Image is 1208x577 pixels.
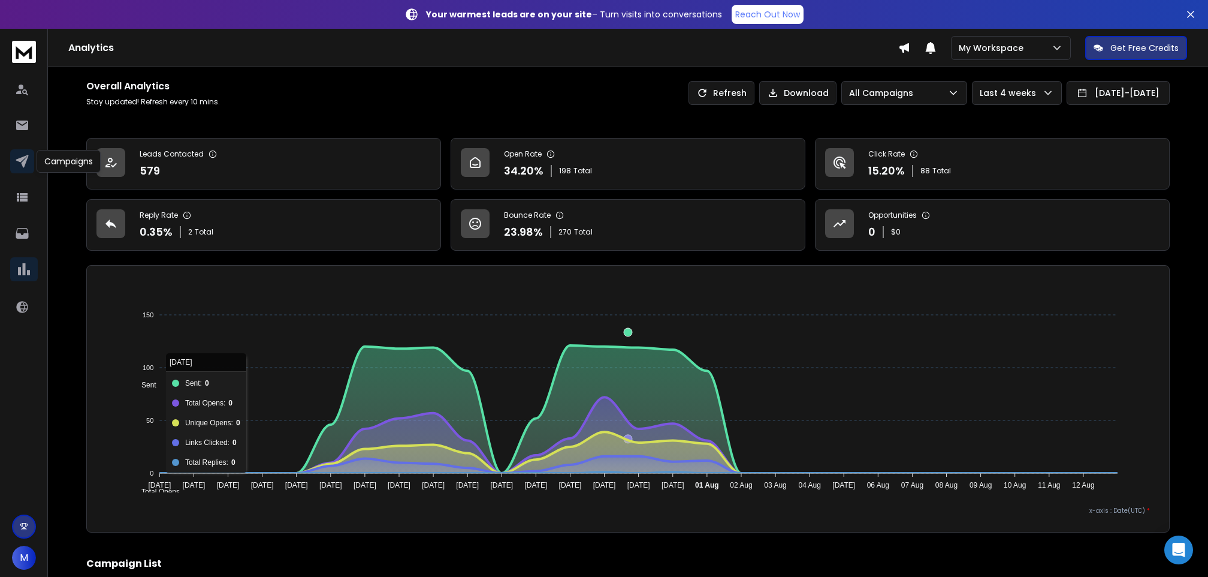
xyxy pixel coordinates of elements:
[106,506,1150,515] p: x-axis : Date(UTC)
[764,481,786,489] tspan: 03 Aug
[662,481,684,489] tspan: [DATE]
[422,481,445,489] tspan: [DATE]
[730,481,752,489] tspan: 02 Aug
[426,8,592,20] strong: Your warmest leads are on your site
[815,138,1170,190] a: Click Rate15.20%88Total
[1067,81,1170,105] button: [DATE]-[DATE]
[574,227,593,237] span: Total
[140,149,204,159] p: Leads Contacted
[1004,481,1026,489] tspan: 10 Aug
[86,97,220,107] p: Stay updated! Refresh every 10 mins.
[456,481,479,489] tspan: [DATE]
[970,481,992,489] tspan: 09 Aug
[319,481,342,489] tspan: [DATE]
[140,224,173,241] p: 0.35 %
[799,481,821,489] tspan: 04 Aug
[735,8,800,20] p: Reach Out Now
[86,557,1170,571] h2: Campaign List
[68,41,898,55] h1: Analytics
[1073,481,1095,489] tspan: 12 Aug
[132,488,180,496] span: Total Opens
[12,546,36,570] button: M
[504,149,542,159] p: Open Rate
[759,81,836,105] button: Download
[901,481,923,489] tspan: 07 Aug
[354,481,376,489] tspan: [DATE]
[86,199,441,251] a: Reply Rate0.35%2Total
[559,166,571,176] span: 198
[504,224,543,241] p: 23.98 %
[86,79,220,94] h1: Overall Analytics
[188,227,192,237] span: 2
[182,481,205,489] tspan: [DATE]
[593,481,616,489] tspan: [DATE]
[713,87,747,99] p: Refresh
[132,381,156,389] span: Sent
[732,5,804,24] a: Reach Out Now
[688,81,754,105] button: Refresh
[867,481,889,489] tspan: 06 Aug
[784,87,829,99] p: Download
[1164,536,1193,564] div: Open Intercom Messenger
[559,481,582,489] tspan: [DATE]
[12,41,36,63] img: logo
[558,227,572,237] span: 270
[891,227,901,237] p: $ 0
[1038,481,1061,489] tspan: 11 Aug
[37,150,101,173] div: Campaigns
[146,417,153,424] tspan: 50
[920,166,930,176] span: 88
[150,470,153,477] tspan: 0
[388,481,410,489] tspan: [DATE]
[140,163,160,179] p: 579
[426,8,722,20] p: – Turn visits into conversations
[285,481,308,489] tspan: [DATE]
[868,211,917,220] p: Opportunities
[504,211,551,220] p: Bounce Rate
[868,224,875,241] p: 0
[932,166,951,176] span: Total
[195,227,213,237] span: Total
[451,138,805,190] a: Open Rate34.20%198Total
[935,481,958,489] tspan: 08 Aug
[627,481,650,489] tspan: [DATE]
[216,481,239,489] tspan: [DATE]
[573,166,592,176] span: Total
[451,199,805,251] a: Bounce Rate23.98%270Total
[1085,36,1187,60] button: Get Free Credits
[1110,42,1179,54] p: Get Free Credits
[86,138,441,190] a: Leads Contacted579
[250,481,273,489] tspan: [DATE]
[490,481,513,489] tspan: [DATE]
[980,87,1041,99] p: Last 4 weeks
[524,481,547,489] tspan: [DATE]
[695,481,719,489] tspan: 01 Aug
[815,199,1170,251] a: Opportunities0$0
[959,42,1028,54] p: My Workspace
[143,311,153,318] tspan: 150
[504,163,543,179] p: 34.20 %
[143,364,153,371] tspan: 100
[833,481,856,489] tspan: [DATE]
[849,87,918,99] p: All Campaigns
[148,481,171,489] tspan: [DATE]
[868,149,905,159] p: Click Rate
[140,211,178,220] p: Reply Rate
[868,163,905,179] p: 15.20 %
